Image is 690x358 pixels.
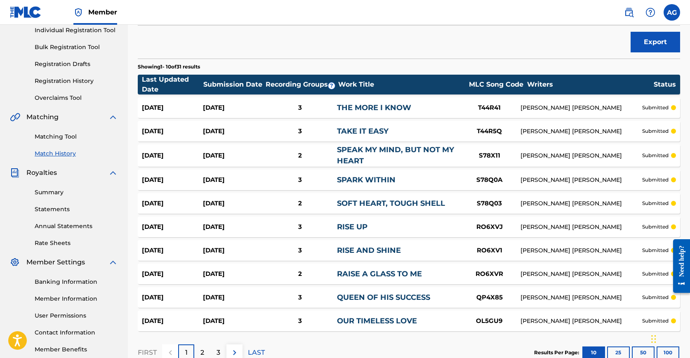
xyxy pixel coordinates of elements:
div: 3 [264,175,337,185]
div: [DATE] [203,293,264,302]
div: QP4X85 [459,293,520,302]
div: 2 [264,269,337,279]
div: Status [654,80,676,89]
img: expand [108,257,118,267]
div: [DATE] [142,316,203,326]
p: 3 [217,348,220,358]
div: [DATE] [203,127,264,136]
span: Royalties [26,168,57,178]
p: Results Per Page: [534,349,581,356]
img: right [230,348,240,358]
a: Public Search [621,4,637,21]
a: SPARK WITHIN [337,175,396,184]
div: [PERSON_NAME] [PERSON_NAME] [520,223,642,231]
a: Contact Information [35,328,118,337]
a: THE MORE I KNOW [337,103,411,112]
a: SPEAK MY MIND, BUT NOT MY HEART [337,145,454,165]
div: Drag [651,327,656,351]
p: FIRST [138,348,157,358]
div: MLC Song Code [465,80,527,89]
p: submitted [642,247,669,254]
div: T44R5Q [459,127,520,136]
div: 3 [264,127,337,136]
p: 1 [185,348,188,358]
a: OUR TIMELESS LOVE [337,316,417,325]
div: [DATE] [142,222,203,232]
a: RISE AND SHINE [337,246,401,255]
div: T44R41 [459,103,520,113]
a: Matching Tool [35,132,118,141]
div: Recording Groups [265,80,339,89]
a: Statements [35,205,118,214]
img: expand [108,168,118,178]
div: [PERSON_NAME] [PERSON_NAME] [520,151,642,160]
div: [DATE] [203,269,264,279]
div: [DATE] [142,293,203,302]
div: S78Q03 [459,199,520,208]
a: Summary [35,188,118,197]
div: OL5GU9 [459,316,520,326]
img: expand [108,112,118,122]
div: 2 [264,151,337,160]
div: [DATE] [203,175,264,185]
img: help [645,7,655,17]
p: LAST [248,348,265,358]
div: [DATE] [203,199,264,208]
div: [PERSON_NAME] [PERSON_NAME] [520,104,642,112]
a: Bulk Registration Tool [35,43,118,52]
div: [DATE] [142,199,203,208]
div: [DATE] [203,316,264,326]
div: [DATE] [203,246,264,255]
p: submitted [642,152,669,159]
div: [PERSON_NAME] [PERSON_NAME] [520,246,642,255]
a: Member Benefits [35,345,118,354]
span: Member Settings [26,257,85,267]
div: [DATE] [142,127,203,136]
div: Work Title [338,80,465,89]
div: RO6XV1 [459,246,520,255]
div: [DATE] [142,151,203,160]
iframe: Chat Widget [649,318,690,358]
p: submitted [642,317,669,325]
a: User Permissions [35,311,118,320]
span: Member [88,7,117,17]
div: [PERSON_NAME] [PERSON_NAME] [520,199,642,208]
div: 3 [264,246,337,255]
a: TAKE IT EASY [337,127,389,136]
div: RO6XVR [459,269,520,279]
a: RAISE A GLASS TO ME [337,269,422,278]
div: [PERSON_NAME] [PERSON_NAME] [520,127,642,136]
a: Rate Sheets [35,239,118,247]
div: [DATE] [142,246,203,255]
div: 3 [264,293,337,302]
div: 3 [264,222,337,232]
div: S78X11 [459,151,520,160]
div: 2 [264,199,337,208]
div: [DATE] [203,103,264,113]
a: Match History [35,149,118,158]
div: Last Updated Date [142,75,203,94]
div: Writers [527,80,654,89]
a: Banking Information [35,278,118,286]
div: [DATE] [142,269,203,279]
div: 3 [264,316,337,326]
button: Export [631,32,680,52]
iframe: Resource Center [667,233,690,299]
img: search [624,7,634,17]
img: Royalties [10,168,20,178]
div: [DATE] [142,103,203,113]
span: ? [328,82,335,89]
div: S78Q0A [459,175,520,185]
div: RO6XVJ [459,222,520,232]
a: Registration History [35,77,118,85]
div: [PERSON_NAME] [PERSON_NAME] [520,317,642,325]
p: submitted [642,104,669,111]
div: [PERSON_NAME] [PERSON_NAME] [520,176,642,184]
span: Matching [26,112,59,122]
a: QUEEN OF HIS SUCCESS [337,293,430,302]
p: submitted [642,223,669,231]
img: Matching [10,112,20,122]
a: RISE UP [337,222,367,231]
